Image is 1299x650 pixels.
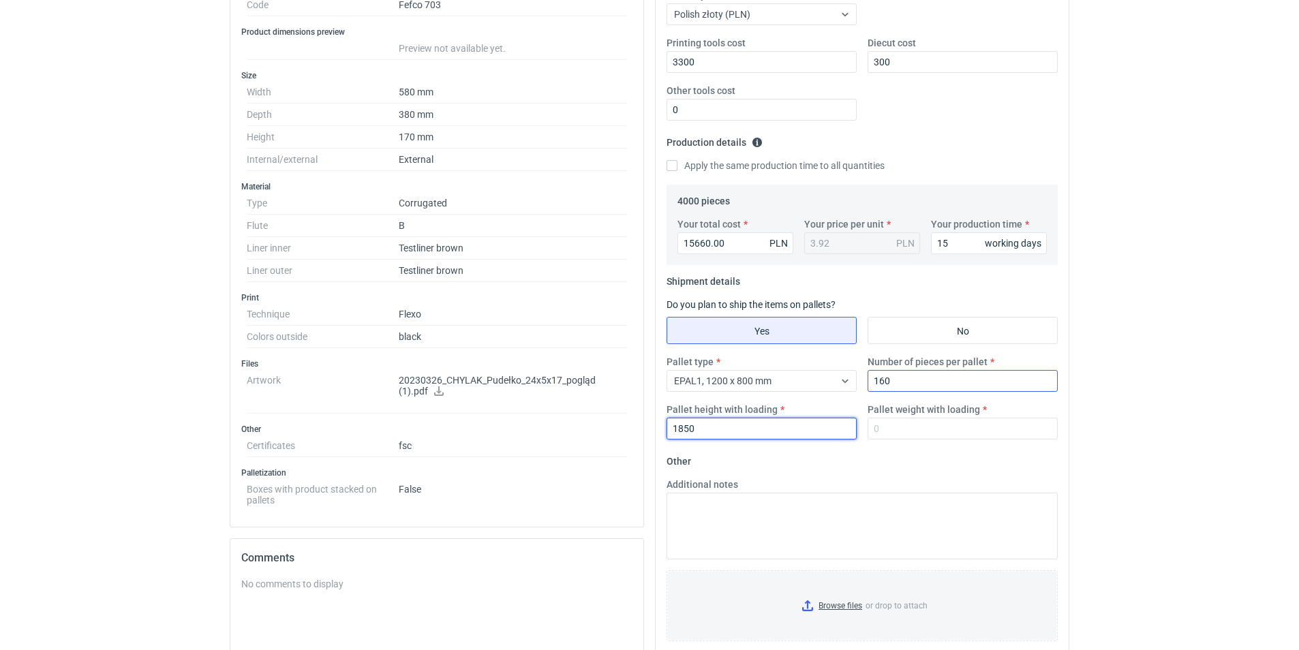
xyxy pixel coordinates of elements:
label: Yes [667,317,857,344]
dt: Colors outside [247,326,399,348]
span: Polish złoty (PLN) [674,9,750,20]
label: Do you plan to ship the items on pallets? [667,299,836,310]
label: or drop to attach [667,571,1057,640]
input: 0 [667,99,857,121]
input: 0 [677,232,793,254]
dd: fsc [399,435,627,457]
h2: Comments [241,550,632,566]
h3: Product dimensions preview [241,27,632,37]
label: Your production time [931,217,1022,231]
dd: Flexo [399,303,627,326]
div: working days [985,236,1041,250]
dt: Boxes with product stacked on pallets [247,478,399,506]
dd: External [399,149,627,171]
p: 20230326_CHYLAK_Pudełko_24x5x17_pogląd (1).pdf [399,375,627,398]
input: 0 [868,51,1058,73]
dd: 580 mm [399,81,627,104]
dd: 170 mm [399,126,627,149]
div: No comments to display [241,577,632,591]
h3: Size [241,70,632,81]
dt: Internal/external [247,149,399,171]
legend: 4000 pieces [677,190,730,206]
dt: Depth [247,104,399,126]
input: 0 [868,418,1058,439]
dt: Liner outer [247,260,399,282]
dt: Width [247,81,399,104]
label: Pallet weight with loading [868,403,980,416]
label: No [868,317,1058,344]
dd: Testliner brown [399,260,627,282]
label: Pallet height with loading [667,403,778,416]
input: 0 [868,370,1058,392]
input: 0 [667,418,857,439]
label: Printing tools cost [667,36,746,50]
dt: Certificates [247,435,399,457]
dt: Technique [247,303,399,326]
dd: B [399,215,627,237]
dd: 380 mm [399,104,627,126]
div: PLN [769,236,788,250]
dd: Corrugated [399,192,627,215]
legend: Production details [667,131,763,148]
label: Additional notes [667,478,738,491]
h3: Palletization [241,467,632,478]
label: Your total cost [677,217,741,231]
label: Diecut cost [868,36,916,50]
input: 0 [667,51,857,73]
legend: Other [667,450,691,467]
h3: Other [241,424,632,435]
dt: Type [247,192,399,215]
label: Your price per unit [804,217,884,231]
dd: Testliner brown [399,237,627,260]
dt: Liner inner [247,237,399,260]
span: EPAL1, 1200 x 800 mm [674,375,771,386]
h3: Files [241,358,632,369]
label: Other tools cost [667,84,735,97]
dt: Artwork [247,369,399,414]
legend: Shipment details [667,270,740,287]
label: Pallet type [667,355,714,369]
dt: Height [247,126,399,149]
label: Apply the same production time to all quantities [667,159,885,172]
h3: Print [241,292,632,303]
dd: False [399,478,627,506]
h3: Material [241,181,632,192]
dt: Flute [247,215,399,237]
span: Preview not available yet. [399,43,506,54]
label: Number of pieces per pallet [868,355,988,369]
div: PLN [896,236,915,250]
input: 0 [931,232,1047,254]
dd: black [399,326,627,348]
